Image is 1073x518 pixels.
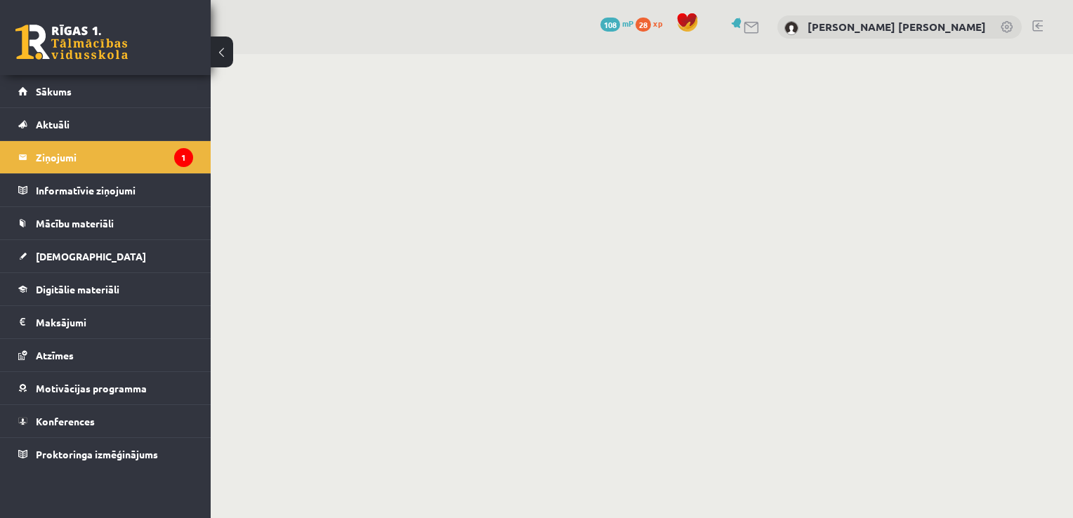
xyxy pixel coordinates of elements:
span: Konferences [36,415,95,427]
a: Mācību materiāli [18,207,193,239]
legend: Informatīvie ziņojumi [36,174,193,206]
a: [PERSON_NAME] [PERSON_NAME] [808,20,986,34]
legend: Maksājumi [36,306,193,338]
span: 28 [636,18,651,32]
a: Maksājumi [18,306,193,338]
span: 108 [600,18,620,32]
a: [DEMOGRAPHIC_DATA] [18,240,193,272]
a: Konferences [18,405,193,437]
span: Atzīmes [36,349,74,361]
a: Motivācijas programma [18,372,193,404]
a: Digitālie materiāli [18,273,193,305]
span: Proktoringa izmēģinājums [36,448,158,460]
span: Motivācijas programma [36,382,147,394]
a: Rīgas 1. Tālmācības vidusskola [15,25,128,60]
a: Aktuāli [18,108,193,140]
a: 28 xp [636,18,669,29]
span: Sākums [36,85,72,98]
span: mP [622,18,633,29]
a: 108 mP [600,18,633,29]
a: Proktoringa izmēģinājums [18,438,193,470]
span: [DEMOGRAPHIC_DATA] [36,250,146,263]
a: Informatīvie ziņojumi [18,174,193,206]
i: 1 [174,148,193,167]
span: Mācību materiāli [36,217,114,230]
a: Sākums [18,75,193,107]
legend: Ziņojumi [36,141,193,173]
span: Digitālie materiāli [36,283,119,295]
img: Endija Elizabete Zēvalde [784,21,798,35]
a: Ziņojumi1 [18,141,193,173]
span: Aktuāli [36,118,70,131]
a: Atzīmes [18,339,193,371]
span: xp [653,18,662,29]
